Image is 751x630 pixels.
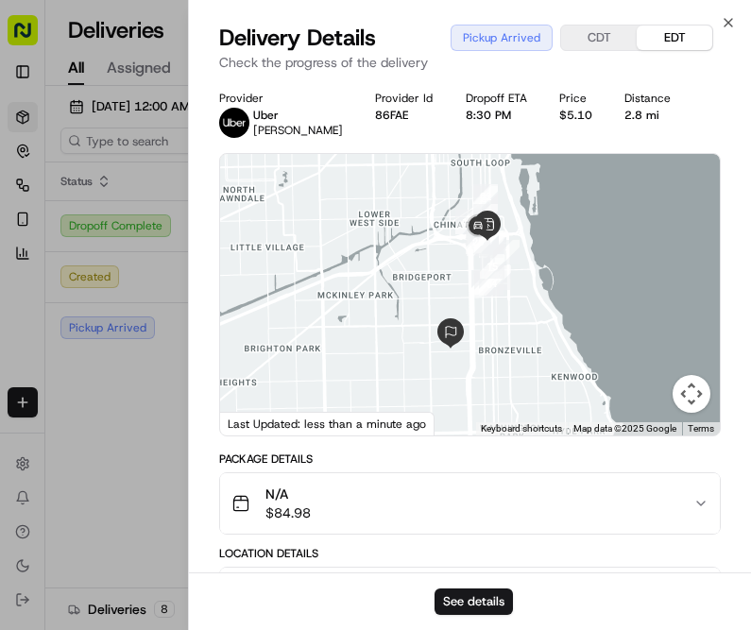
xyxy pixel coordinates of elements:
[466,177,505,216] div: 22
[225,411,287,435] a: Open this area in Google Maps (opens a new window)
[219,108,249,138] img: uber-new-logo.jpeg
[466,108,544,123] div: 8:30 PM
[160,424,175,439] div: 💻
[38,294,53,309] img: 1736555255976-a54dd68f-1ca7-489b-9aae-adbdc363a1c4
[472,247,512,286] div: 15
[219,451,721,467] div: Package Details
[375,91,450,106] div: Provider Id
[62,344,69,359] span: •
[19,275,49,305] img: Liam S.
[561,26,637,50] button: CDT
[464,263,504,302] div: 12
[73,344,111,359] span: [DATE]
[220,412,435,435] div: Last Updated: less than a minute ago
[11,415,152,449] a: 📗Knowledge Base
[225,411,287,435] img: Google
[19,246,127,261] div: Past conversations
[219,23,376,53] span: Delivery Details
[157,293,163,308] span: •
[19,76,344,106] p: Welcome 👋
[321,186,344,209] button: Start new chat
[40,180,74,214] img: 5e9a9d7314ff4150bce227a61376b483.jpg
[448,202,487,242] div: 19
[38,422,145,441] span: Knowledge Base
[624,108,688,123] div: 2.8 mi
[220,473,720,534] button: N/A$84.98
[133,468,229,483] a: Powered byPylon
[253,108,343,123] p: Uber
[466,91,544,106] div: Dropoff ETA
[59,293,153,308] span: [PERSON_NAME]
[179,422,303,441] span: API Documentation
[481,422,562,435] button: Keyboard shortcuts
[688,423,714,434] a: Terms (opens in new tab)
[85,180,310,199] div: Start new chat
[265,485,311,503] span: N/A
[219,91,360,106] div: Provider
[293,242,344,264] button: See all
[559,91,609,106] div: Price
[219,53,721,72] p: Check the progress of the delivery
[375,108,408,123] button: 86FAE
[559,108,609,123] div: $5.10
[624,91,688,106] div: Distance
[49,122,340,142] input: Got a question? Start typing here...
[19,180,53,214] img: 1736555255976-a54dd68f-1ca7-489b-9aae-adbdc363a1c4
[152,415,311,449] a: 💻API Documentation
[467,264,506,304] div: 13
[573,423,676,434] span: Map data ©2025 Google
[435,588,513,615] button: See details
[466,196,505,236] div: 23
[673,375,710,413] button: Map camera controls
[85,199,260,214] div: We're available if you need us!
[167,293,206,308] span: [DATE]
[188,468,229,483] span: Pylon
[219,546,721,561] div: Location Details
[253,123,343,138] span: [PERSON_NAME]
[19,424,34,439] div: 📗
[637,26,712,50] button: EDT
[19,19,57,57] img: Nash
[265,503,311,522] span: $84.98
